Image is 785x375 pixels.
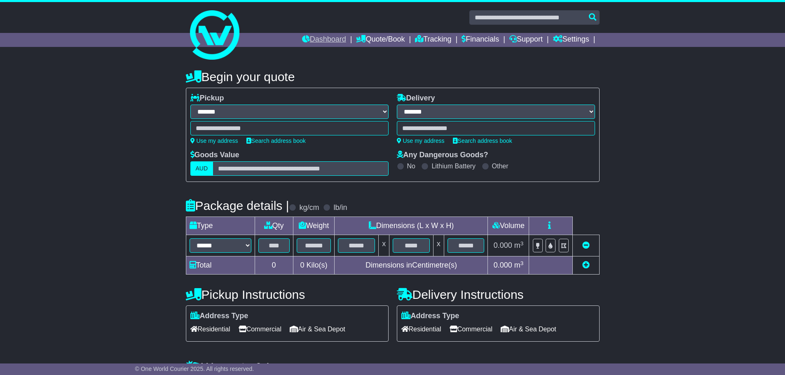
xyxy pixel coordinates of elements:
[462,33,499,47] a: Financials
[302,33,346,47] a: Dashboard
[333,203,347,212] label: lb/in
[431,162,476,170] label: Lithium Battery
[255,217,293,235] td: Qty
[190,312,248,321] label: Address Type
[186,70,600,84] h4: Begin your quote
[190,94,224,103] label: Pickup
[494,261,512,269] span: 0.000
[186,217,255,235] td: Type
[290,323,345,335] span: Air & Sea Depot
[494,241,512,249] span: 0.000
[401,312,459,321] label: Address Type
[520,260,524,266] sup: 3
[186,360,600,374] h4: Warranty & Insurance
[190,161,213,176] label: AUD
[401,323,441,335] span: Residential
[299,203,319,212] label: kg/cm
[186,288,389,301] h4: Pickup Instructions
[356,33,405,47] a: Quote/Book
[520,240,524,247] sup: 3
[582,241,590,249] a: Remove this item
[453,137,512,144] a: Search address book
[293,256,335,275] td: Kilo(s)
[186,256,255,275] td: Total
[379,235,389,256] td: x
[433,235,444,256] td: x
[501,323,556,335] span: Air & Sea Depot
[335,256,488,275] td: Dimensions in Centimetre(s)
[246,137,306,144] a: Search address book
[509,33,543,47] a: Support
[514,261,524,269] span: m
[582,261,590,269] a: Add new item
[186,199,289,212] h4: Package details |
[239,323,281,335] span: Commercial
[492,162,508,170] label: Other
[135,366,254,372] span: © One World Courier 2025. All rights reserved.
[488,217,529,235] td: Volume
[397,137,445,144] a: Use my address
[293,217,335,235] td: Weight
[397,151,488,160] label: Any Dangerous Goods?
[190,323,230,335] span: Residential
[190,151,239,160] label: Goods Value
[415,33,451,47] a: Tracking
[450,323,492,335] span: Commercial
[397,94,435,103] label: Delivery
[514,241,524,249] span: m
[397,288,600,301] h4: Delivery Instructions
[335,217,488,235] td: Dimensions (L x W x H)
[255,256,293,275] td: 0
[407,162,415,170] label: No
[190,137,238,144] a: Use my address
[553,33,589,47] a: Settings
[300,261,304,269] span: 0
